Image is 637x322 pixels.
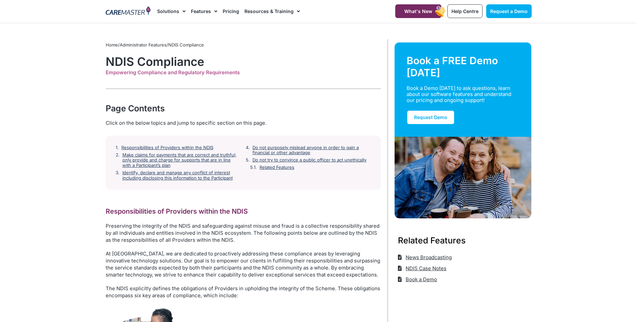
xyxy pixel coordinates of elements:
[121,145,213,150] a: Responsibilities of Providers within the NDIS
[407,55,520,79] div: Book a FREE Demo [DATE]
[398,252,452,263] a: News Broadcasting
[252,157,366,163] a: Do not try to convince a public officer to act unethically
[106,207,381,216] h2: Responsibilities of Providers within the NDIS
[398,274,437,285] a: Book a Demo
[395,137,532,218] img: Support Worker and NDIS Participant out for a coffee.
[106,119,381,127] div: Click on the below topics and jump to specific section on this page.
[398,263,447,274] a: NDIS Case Notes
[122,152,241,168] a: Make claims for payments that are correct and truthful; only provide and charge for supports that...
[106,70,381,76] div: Empowering Compliance and Regulatory Requirements
[398,234,528,246] h3: Related Features
[106,250,381,278] p: At [GEOGRAPHIC_DATA], we are dedicated to proactively addressing these compliance areas by levera...
[407,85,512,103] div: Book a Demo [DATE] to ask questions, learn about our software features and understand our pricing...
[259,165,294,170] a: Related Features
[122,170,241,181] a: Identify, declare and manage any conflict of interest including disclosing this information to th...
[486,4,532,18] a: Request a Demo
[106,102,381,114] div: Page Contents
[407,110,455,125] a: Request Demo
[404,8,432,14] span: What's New
[106,42,204,47] span: / /
[106,55,381,69] h1: NDIS Compliance
[404,252,452,263] span: News Broadcasting
[106,222,381,243] p: Preserving the integrity of the NDIS and safeguarding against misuse and fraud is a collective re...
[404,263,446,274] span: NDIS Case Notes
[168,42,204,47] span: NDIS Compliance
[106,42,118,47] a: Home
[252,145,371,155] a: Do not purposely mislead anyone in order to gain a financial or other advantage
[106,285,381,299] p: The NDIS explicitly defines the obligations of Providers in upholding the integrity of the Scheme...
[120,42,167,47] a: Administrator Features
[395,4,441,18] a: What's New
[490,8,528,14] span: Request a Demo
[414,114,447,120] span: Request Demo
[404,274,437,285] span: Book a Demo
[447,4,483,18] a: Help Centre
[106,6,151,16] img: CareMaster Logo
[451,8,479,14] span: Help Centre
